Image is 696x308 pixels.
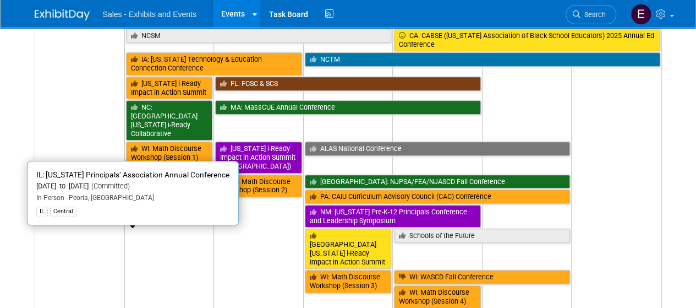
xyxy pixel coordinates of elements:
[215,100,481,115] a: MA: MassCUE Annual Conference
[305,190,571,204] a: PA: CAIU Curriculum Advisory Council (CAC) Conference
[126,142,213,164] a: WI: Math Discourse Workshop (Session 1)
[394,285,481,308] a: WI: Math Discourse Workshop (Session 4)
[126,100,213,141] a: NC: [GEOGRAPHIC_DATA][US_STATE] i-Ready Collaborative
[126,77,213,99] a: [US_STATE] i-Ready Impact in Action Summit
[305,175,571,189] a: [GEOGRAPHIC_DATA]: NJPSA/FEA/NJASCD Fall Conference
[215,175,302,197] a: WI: Math Discourse Workshop (Session 2)
[50,207,76,217] div: Central
[631,4,651,25] img: Eileen Townsend
[89,182,130,190] span: (Committed)
[35,9,90,20] img: ExhibitDay
[103,10,196,19] span: Sales - Exhibits and Events
[394,229,570,243] a: Schools of the Future
[215,142,302,173] a: [US_STATE] i-Ready Impact in Action Summit ([GEOGRAPHIC_DATA])
[305,270,392,293] a: WI: Math Discourse Workshop (Session 3)
[36,182,229,191] div: [DATE] to [DATE]
[36,194,64,202] span: In-Person
[305,229,392,269] a: [GEOGRAPHIC_DATA][US_STATE] i-Ready Impact in Action Summit
[126,52,302,75] a: IA: [US_STATE] Technology & Education Connection Conference
[215,77,481,91] a: FL: FCSC & SCS
[566,5,616,24] a: Search
[36,207,48,217] div: IL
[305,142,571,156] a: ALAS National Conference
[64,194,154,202] span: Peoria, [GEOGRAPHIC_DATA]
[305,205,481,228] a: NM: [US_STATE] Pre-K-12 Principals Conference and Leadership Symposium
[394,270,570,284] a: WI: WASCD Fall Conference
[126,29,392,43] a: NCSM
[305,52,660,67] a: NCTM
[36,170,229,179] span: IL: [US_STATE] Principals’ Association Annual Conference
[580,10,606,19] span: Search
[394,29,660,51] a: CA: CABSE ([US_STATE] Association of Black School Educators) 2025 Annual Ed Conference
